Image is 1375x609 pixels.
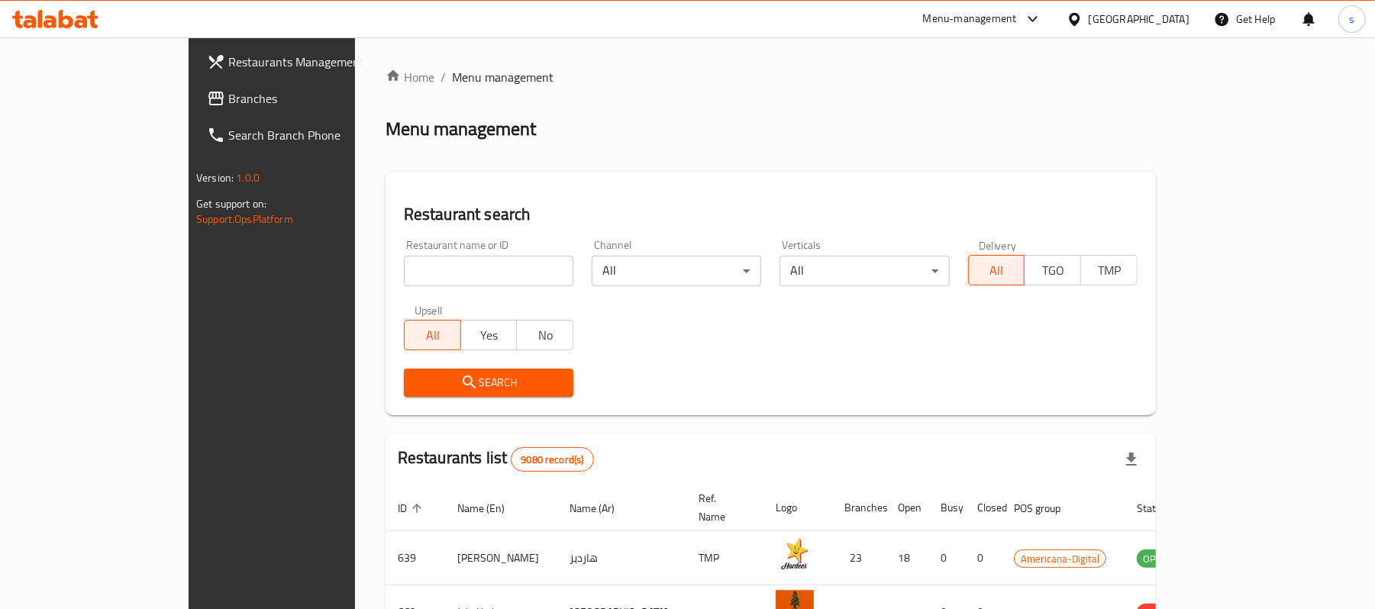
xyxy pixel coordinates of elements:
span: Get support on: [196,194,266,214]
td: 0 [965,531,1002,585]
span: POS group [1014,499,1080,517]
li: / [441,68,446,86]
span: OPEN [1137,550,1174,568]
span: TGO [1031,259,1075,282]
a: Search Branch Phone [195,117,418,153]
div: All [779,256,949,286]
span: Restaurants Management [228,53,406,71]
span: Branches [228,89,406,108]
img: Hardee's [776,536,814,574]
h2: Menu management [386,117,536,141]
span: Status [1137,499,1186,517]
span: Name (En) [457,499,525,517]
div: Menu-management [923,10,1017,28]
td: 23 [832,531,886,585]
button: Yes [460,320,518,350]
td: TMP [686,531,763,585]
button: No [516,320,573,350]
button: TMP [1080,255,1138,285]
th: Branches [832,485,886,531]
div: [GEOGRAPHIC_DATA] [1089,11,1189,27]
span: No [523,324,567,346]
button: All [404,320,461,350]
input: Search for restaurant name or ID.. [404,256,573,286]
a: Restaurants Management [195,43,418,80]
span: Yes [467,324,512,346]
span: 1.0.0 [236,168,260,188]
span: All [411,324,455,346]
span: Menu management [452,68,554,86]
button: Search [404,369,573,397]
span: 9080 record(s) [512,453,592,467]
a: Support.OpsPlatform [196,209,293,229]
td: 18 [886,531,928,585]
h2: Restaurants list [398,446,594,472]
th: Closed [965,485,1002,531]
button: All [968,255,1025,285]
button: TGO [1024,255,1081,285]
span: Americana-Digital [1015,550,1105,568]
nav: breadcrumb [386,68,1156,86]
label: Upsell [415,304,443,315]
span: Version: [196,168,234,188]
div: All [592,256,761,286]
span: All [975,259,1019,282]
td: 0 [928,531,965,585]
th: Logo [763,485,832,531]
span: Search [416,373,561,392]
span: ID [398,499,427,517]
label: Delivery [979,240,1017,250]
span: Name (Ar) [570,499,634,517]
span: Ref. Name [699,489,745,526]
span: s [1349,11,1354,27]
span: TMP [1087,259,1131,282]
th: Busy [928,485,965,531]
h2: Restaurant search [404,203,1138,226]
a: Branches [195,80,418,117]
td: هارديز [557,531,686,585]
div: Export file [1113,441,1150,478]
th: Open [886,485,928,531]
span: Search Branch Phone [228,126,406,144]
div: Total records count [511,447,593,472]
td: [PERSON_NAME] [445,531,557,585]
